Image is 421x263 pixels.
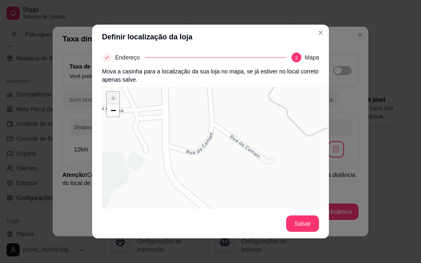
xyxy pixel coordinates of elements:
button: Salvar [286,215,319,232]
div: Endereço [115,53,145,62]
span: check [104,55,109,60]
header: Definir localização da loja [92,25,329,49]
button: Close [314,26,327,39]
a: Zoom out [107,104,119,117]
div: Mapa [305,53,319,62]
span: − [111,105,116,115]
span: + [111,93,116,103]
p: Mova a casinha para a localização da sua loja no mapa, se já estiver no local correto apenas salve. [102,67,319,84]
span: 2 [295,55,298,61]
a: Zoom in [107,92,119,104]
